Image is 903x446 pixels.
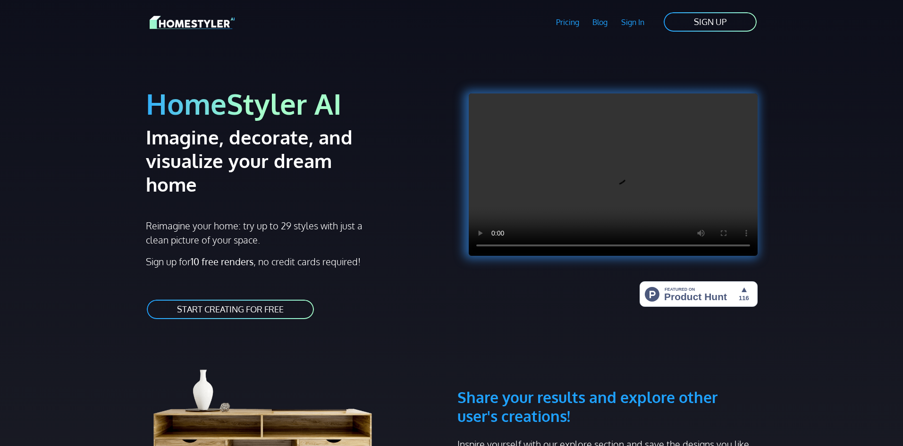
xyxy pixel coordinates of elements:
h1: HomeStyler AI [146,86,446,121]
a: Sign In [615,11,651,33]
p: Sign up for , no credit cards required! [146,254,446,269]
a: Pricing [549,11,586,33]
h3: Share your results and explore other user's creations! [457,343,758,426]
img: HomeStyler AI logo [150,14,235,31]
a: START CREATING FOR FREE [146,299,315,320]
a: SIGN UP [663,11,758,33]
a: Blog [586,11,615,33]
h2: Imagine, decorate, and visualize your dream home [146,125,386,196]
p: Reimagine your home: try up to 29 styles with just a clean picture of your space. [146,219,371,247]
strong: 10 free renders [191,255,253,268]
img: HomeStyler AI - Interior Design Made Easy: One Click to Your Dream Home | Product Hunt [640,281,758,307]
